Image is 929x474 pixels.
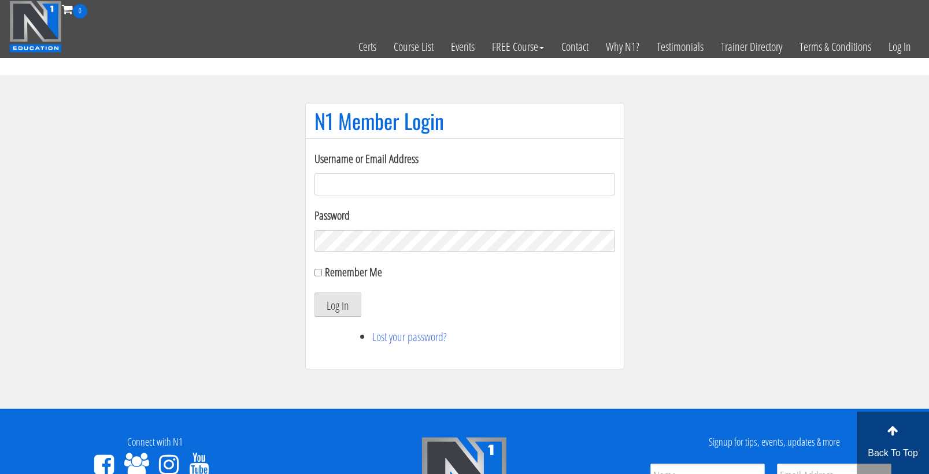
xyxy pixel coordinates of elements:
[325,264,382,280] label: Remember Me
[314,109,615,132] h1: N1 Member Login
[712,18,791,75] a: Trainer Directory
[442,18,483,75] a: Events
[314,207,615,224] label: Password
[372,329,447,345] a: Lost your password?
[483,18,553,75] a: FREE Course
[9,436,301,448] h4: Connect with N1
[314,292,361,317] button: Log In
[62,1,87,17] a: 0
[385,18,442,75] a: Course List
[648,18,712,75] a: Testimonials
[350,18,385,75] a: Certs
[553,18,597,75] a: Contact
[314,150,615,168] label: Username or Email Address
[880,18,920,75] a: Log In
[597,18,648,75] a: Why N1?
[857,446,929,460] p: Back To Top
[791,18,880,75] a: Terms & Conditions
[628,436,920,448] h4: Signup for tips, events, updates & more
[73,4,87,18] span: 0
[9,1,62,53] img: n1-education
